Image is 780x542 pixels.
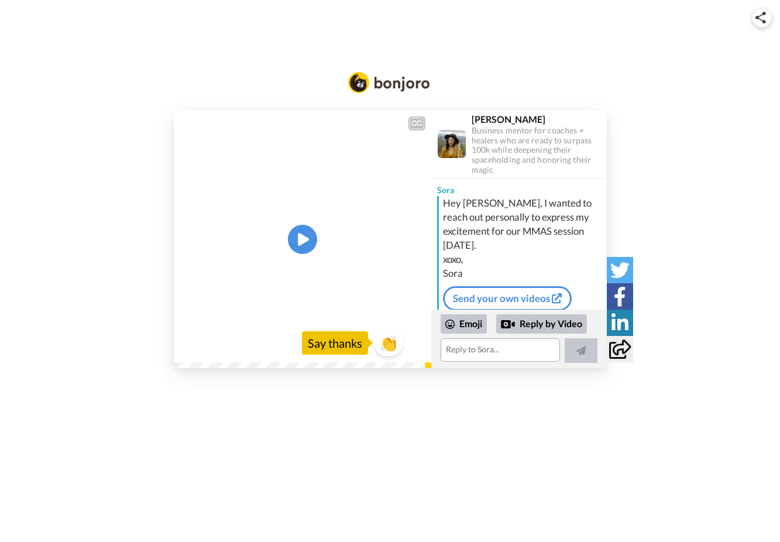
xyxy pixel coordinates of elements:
[374,334,403,352] span: 👏
[211,339,232,353] span: 0:19
[302,331,368,355] div: Say thanks
[472,126,606,175] div: Business mentor for coaches + healers who are ready to surpass 100k while deepening their spaceho...
[443,286,572,311] a: Send your own videos
[438,130,466,158] img: Profile Image
[431,179,607,196] div: Sora
[374,330,403,356] button: 👏
[348,72,430,93] img: Bonjoro Logo
[410,118,424,129] div: CC
[182,339,202,353] span: 0:00
[443,196,604,280] div: Hey [PERSON_NAME], I wanted to reach out personally to express my excitement for our MMAS session...
[496,314,587,334] div: Reply by Video
[409,340,421,352] img: Full screen
[755,12,766,23] img: ic_share.svg
[472,114,606,125] div: [PERSON_NAME]
[441,314,487,333] div: Emoji
[501,317,515,331] div: Reply by Video
[205,339,209,353] span: /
